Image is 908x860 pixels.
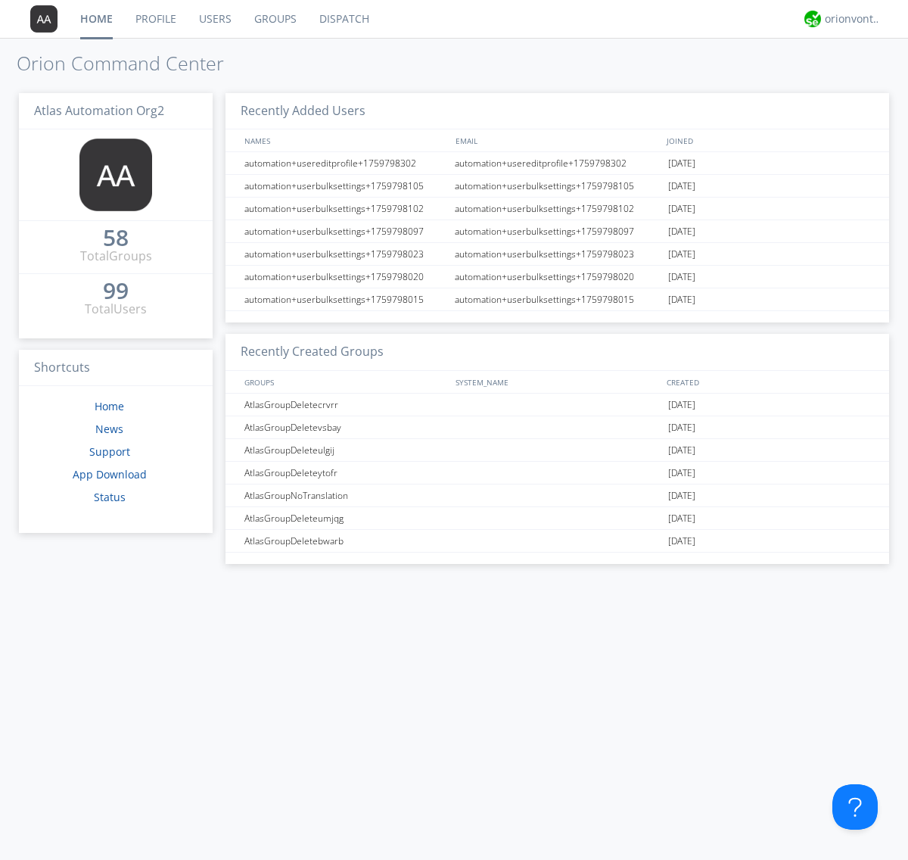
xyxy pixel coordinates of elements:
a: automation+userbulksettings+1759798105automation+userbulksettings+1759798105[DATE] [225,175,889,198]
div: AtlasGroupDeletecrvrr [241,394,450,416]
a: automation+usereditprofile+1759798302automation+usereditprofile+1759798302[DATE] [225,152,889,175]
div: automation+userbulksettings+1759798097 [451,220,664,242]
div: 58 [103,230,129,245]
div: automation+userbulksettings+1759798023 [451,243,664,265]
div: GROUPS [241,371,448,393]
a: automation+userbulksettings+1759798015automation+userbulksettings+1759798015[DATE] [225,288,889,311]
div: AtlasGroupDeletebwarb [241,530,450,552]
h3: Shortcuts [19,350,213,387]
a: AtlasGroupDeleteumjqg[DATE] [225,507,889,530]
div: automation+userbulksettings+1759798105 [451,175,664,197]
span: [DATE] [668,288,695,311]
iframe: Toggle Customer Support [832,784,878,830]
div: orionvontas+atlas+automation+org2 [825,11,882,26]
div: Total Users [85,301,147,318]
span: [DATE] [668,243,695,266]
div: automation+userbulksettings+1759798102 [241,198,450,220]
span: [DATE] [668,152,695,175]
a: 58 [103,230,129,248]
a: Home [95,399,124,413]
div: AtlasGroupDeleteumjqg [241,507,450,529]
div: EMAIL [452,129,663,151]
span: [DATE] [668,462,695,485]
a: 99 [103,283,129,301]
a: AtlasGroupDeletevsbay[DATE] [225,416,889,439]
div: AtlasGroupNoTranslation [241,485,450,506]
div: automation+userbulksettings+1759798102 [451,198,664,220]
a: automation+userbulksettings+1759798102automation+userbulksettings+1759798102[DATE] [225,198,889,220]
span: [DATE] [668,198,695,220]
a: automation+userbulksettings+1759798020automation+userbulksettings+1759798020[DATE] [225,266,889,288]
a: AtlasGroupDeleteulgij[DATE] [225,439,889,462]
img: 29d36aed6fa347d5a1537e7736e6aa13 [804,11,821,27]
div: NAMES [241,129,448,151]
span: [DATE] [668,439,695,462]
a: automation+userbulksettings+1759798097automation+userbulksettings+1759798097[DATE] [225,220,889,243]
div: SYSTEM_NAME [452,371,663,393]
a: AtlasGroupDeleteytofr[DATE] [225,462,889,485]
div: AtlasGroupDeletevsbay [241,416,450,438]
a: App Download [73,467,147,481]
span: [DATE] [668,507,695,530]
div: AtlasGroupDeleteulgij [241,439,450,461]
span: [DATE] [668,530,695,553]
div: CREATED [663,371,875,393]
span: [DATE] [668,266,695,288]
div: automation+userbulksettings+1759798105 [241,175,450,197]
img: 373638.png [79,139,152,211]
span: [DATE] [668,416,695,439]
h3: Recently Added Users [225,93,889,130]
div: AtlasGroupDeleteytofr [241,462,450,484]
span: [DATE] [668,485,695,507]
div: automation+userbulksettings+1759798097 [241,220,450,242]
a: News [95,422,123,436]
div: automation+userbulksettings+1759798020 [241,266,450,288]
a: AtlasGroupNoTranslation[DATE] [225,485,889,507]
span: [DATE] [668,175,695,198]
div: automation+userbulksettings+1759798015 [241,288,450,310]
span: [DATE] [668,220,695,243]
div: JOINED [663,129,875,151]
span: Atlas Automation Org2 [34,102,164,119]
div: automation+userbulksettings+1759798015 [451,288,664,310]
h3: Recently Created Groups [225,334,889,371]
a: Status [94,490,126,504]
a: AtlasGroupDeletebwarb[DATE] [225,530,889,553]
div: automation+usereditprofile+1759798302 [241,152,450,174]
a: Support [89,444,130,459]
div: automation+userbulksettings+1759798023 [241,243,450,265]
span: [DATE] [668,394,695,416]
img: 373638.png [30,5,58,33]
div: Total Groups [80,248,152,265]
a: AtlasGroupDeletecrvrr[DATE] [225,394,889,416]
div: 99 [103,283,129,298]
a: automation+userbulksettings+1759798023automation+userbulksettings+1759798023[DATE] [225,243,889,266]
div: automation+usereditprofile+1759798302 [451,152,664,174]
div: automation+userbulksettings+1759798020 [451,266,664,288]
